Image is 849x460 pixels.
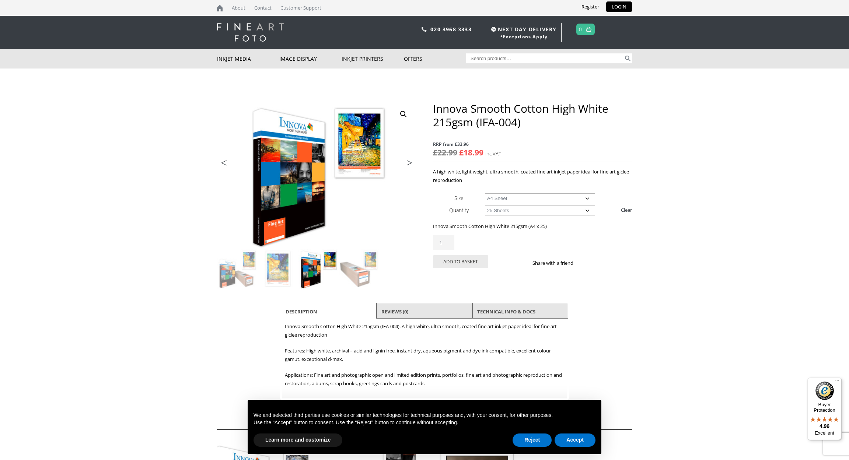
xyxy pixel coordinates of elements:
p: Use the “Accept” button to consent. Use the “Reject” button to continue without accepting. [254,419,595,426]
label: Size [454,194,464,201]
button: Trusted Shops TrustmarkBuyer Protection4.96Excellent [807,378,842,440]
a: Reviews (0) [381,305,408,318]
img: twitter sharing button [591,260,597,266]
p: A high white, light weight, ultra smooth, coated fine art inkjet paper ideal for fine art giclee ... [433,168,632,185]
a: Image Display [279,49,342,69]
a: Inkjet Media [217,49,279,69]
p: Applications: Fine art and photographic open and limited edition prints, portfolios, fine art and... [285,371,564,388]
button: Search [623,53,632,63]
bdi: 22.99 [433,147,457,158]
div: Notice [242,394,607,460]
img: Innova Smooth Cotton High White 215gsm (IFA-004) - Image 4 [339,249,379,289]
button: Reject [513,433,552,447]
span: £ [459,147,464,158]
span: NEXT DAY DELIVERY [489,25,556,34]
input: Product quantity [433,235,454,250]
button: Learn more and customize [254,433,342,447]
p: Innova Smooth Cotton High White 215gsm (A4 x 25) [433,222,632,231]
img: email sharing button [600,260,606,266]
img: Innova Smooth Cotton High White 215gsm (IFA-004) - Image 3 [298,249,338,289]
img: Innova Smooth Cotton High White 215gsm (IFA-004) [217,249,257,289]
button: Add to basket [433,255,488,268]
span: 4.96 [820,423,829,429]
a: LOGIN [606,1,632,12]
img: Innova Smooth Cotton High White 215gsm (IFA-004) - Image 2 [258,249,298,289]
img: phone.svg [422,27,427,32]
img: facebook sharing button [582,260,588,266]
a: Offers [404,49,466,69]
input: Search products… [466,53,624,63]
img: time.svg [491,27,496,32]
p: We and selected third parties use cookies or similar technologies for technical purposes and, wit... [254,412,595,419]
span: RRP from £33.96 [433,140,632,148]
a: View full-screen image gallery [397,108,410,121]
h1: Innova Smooth Cotton High White 215gsm (IFA-004) [433,102,632,129]
a: Register [576,1,605,12]
bdi: 18.99 [459,147,483,158]
p: Share with a friend [532,259,582,267]
button: Accept [555,433,595,447]
p: Features: High white, archival – acid and lignin free, instant dry, aqueous pigment and dye ink c... [285,347,564,364]
p: Buyer Protection [807,402,842,413]
p: Excellent [807,430,842,436]
a: Inkjet Printers [342,49,404,69]
h2: Related products [217,418,632,430]
a: TECHNICAL INFO & DOCS [477,305,535,318]
a: Description [286,305,317,318]
span: £ [433,147,437,158]
label: Quantity [449,207,469,214]
img: logo-white.svg [217,23,284,42]
a: Clear options [621,204,632,216]
a: Exceptions Apply [503,34,548,40]
img: basket.svg [586,27,591,32]
img: Trusted Shops Trustmark [815,382,834,400]
button: Menu [833,378,842,386]
a: 020 3968 3333 [430,26,472,33]
a: 0 [579,24,582,35]
p: Innova Smooth Cotton High White 215gsm (IFA-004). A high white, ultra smooth, coated fine art ink... [285,322,564,339]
